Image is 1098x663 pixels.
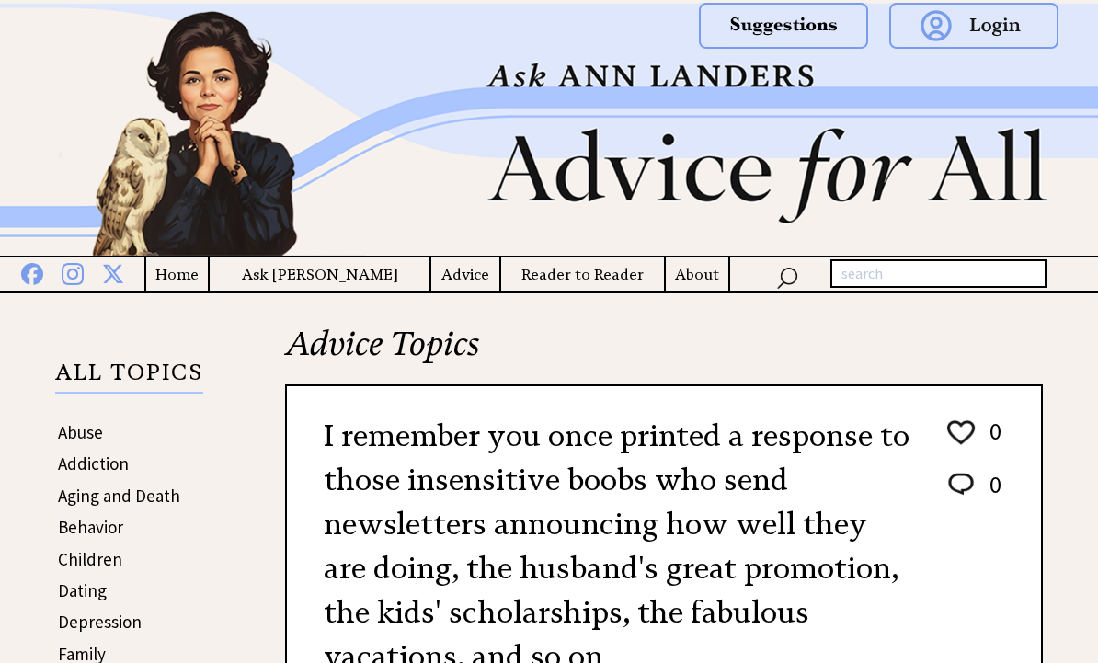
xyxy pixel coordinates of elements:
img: search_nav.png [776,263,798,290]
a: Reader to Reader [501,263,664,286]
a: Aging and Death [58,485,180,507]
a: Behavior [58,516,123,538]
td: 0 [980,469,1002,518]
a: Ask [PERSON_NAME] [210,263,429,286]
a: Abuse [58,421,103,443]
img: message_round%202.png [944,470,978,499]
a: Home [146,263,208,286]
img: facebook%20blue.png [21,259,43,285]
a: Depression [58,611,142,633]
p: ALL TOPICS [55,362,203,394]
h2: Advice Topics [285,322,1043,384]
a: Dating [58,579,107,601]
img: login.png [889,3,1058,49]
img: instagram%20blue.png [62,259,84,285]
a: Advice [431,263,499,286]
a: Children [58,548,122,570]
img: heart_outline%201.png [944,417,978,449]
td: 0 [980,416,1002,467]
input: search [830,259,1047,289]
img: x%20blue.png [102,259,124,284]
img: suggestions.png [699,3,868,49]
a: About [666,263,728,286]
a: Addiction [58,452,129,474]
